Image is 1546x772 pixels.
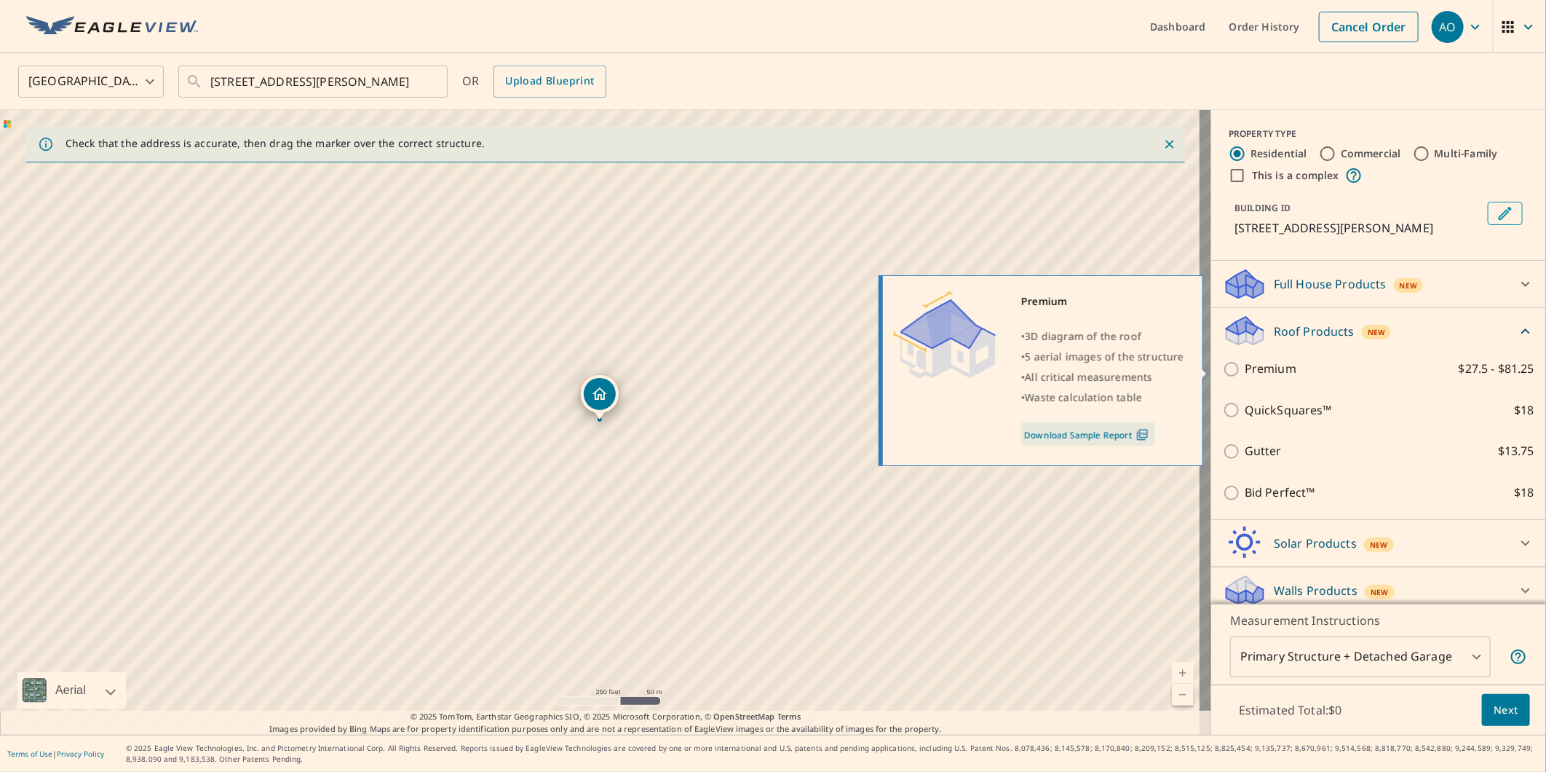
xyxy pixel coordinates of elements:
[1400,280,1418,291] span: New
[1245,360,1296,378] p: Premium
[1021,347,1184,367] div: •
[1274,535,1357,552] p: Solar Products
[18,61,164,102] div: [GEOGRAPHIC_DATA]
[1229,127,1529,141] div: PROPERTY TYPE
[1025,370,1152,384] span: All critical measurements
[1435,146,1498,161] label: Multi-Family
[57,749,104,759] a: Privacy Policy
[1223,573,1534,608] div: Walls ProductsNew
[1515,401,1534,420] p: $18
[1133,428,1152,441] img: Pdf Icon
[7,749,104,758] p: |
[51,672,90,709] div: Aerial
[1025,390,1142,404] span: Waste calculation table
[1252,168,1339,183] label: This is a complex
[1341,146,1401,161] label: Commercial
[1227,694,1354,726] p: Estimated Total: $0
[1482,694,1530,727] button: Next
[1021,367,1184,387] div: •
[1223,314,1534,348] div: Roof ProductsNew
[1488,202,1523,225] button: Edit building 1
[1515,484,1534,502] p: $18
[777,711,801,722] a: Terms
[26,16,198,38] img: EV Logo
[1498,442,1534,460] p: $13.75
[1234,202,1291,214] p: BUILDING ID
[1230,637,1491,677] div: Primary Structure + Detached Garage
[1021,291,1184,312] div: Premium
[1319,12,1419,42] a: Cancel Order
[1021,387,1184,408] div: •
[1245,484,1315,502] p: Bid Perfect™
[1230,612,1527,629] p: Measurement Instructions
[1245,442,1282,460] p: Gutter
[1025,350,1184,363] span: 5 aerial images of the structure
[1432,11,1464,43] div: AO
[126,743,1539,765] p: © 2025 Eagle View Technologies, Inc. and Pictometry International Corp. All Rights Reserved. Repo...
[505,72,594,90] span: Upload Blueprint
[1025,329,1141,343] span: 3D diagram of the roof
[1160,135,1179,154] button: Close
[1370,539,1388,551] span: New
[1223,526,1534,561] div: Solar ProductsNew
[210,61,418,102] input: Search by address or latitude-longitude
[493,66,606,98] a: Upload Blueprint
[1274,275,1387,293] p: Full House Products
[894,291,996,379] img: Premium
[462,66,606,98] div: OR
[1172,684,1194,706] a: Current Level 17, Zoom Out
[1234,219,1482,237] p: [STREET_ADDRESS][PERSON_NAME]
[1250,146,1307,161] label: Residential
[1223,267,1534,302] div: Full House ProductsNew
[1494,701,1518,720] span: Next
[1021,326,1184,347] div: •
[7,749,52,759] a: Terms of Use
[713,711,774,722] a: OpenStreetMap
[1459,360,1534,378] p: $27.5 - $81.25
[66,137,485,150] p: Check that the address is accurate, then drag the marker over the correct structure.
[1021,422,1155,446] a: Download Sample Report
[411,711,801,723] span: © 2025 TomTom, Earthstar Geographics SIO, © 2025 Microsoft Corporation, ©
[1368,326,1386,338] span: New
[1172,662,1194,684] a: Current Level 17, Zoom In
[581,375,619,420] div: Dropped pin, building 1, Residential property, 529 Conant Ave Joliet, IL 60435
[1274,582,1357,599] p: Walls Products
[1245,401,1332,420] p: QuickSquares™
[17,672,126,709] div: Aerial
[1371,586,1389,598] span: New
[1274,323,1355,340] p: Roof Products
[1510,648,1527,666] span: Your report will include the primary structure and a detached garage if one exists.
